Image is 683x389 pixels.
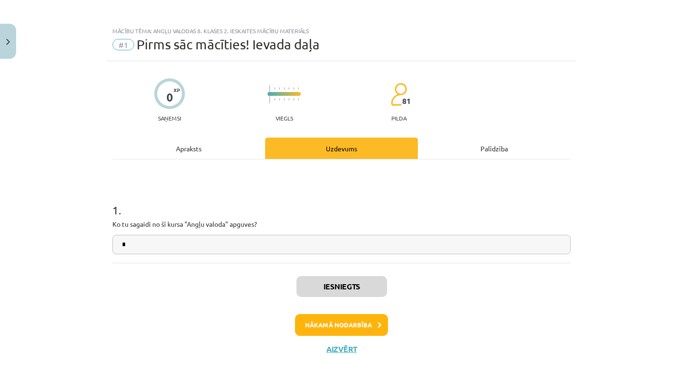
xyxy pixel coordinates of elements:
p: Viegls [276,115,293,121]
img: icon-short-line-57e1e144782c952c97e751825c79c345078a6d821885a25fce030b3d8c18986b.svg [293,87,294,90]
img: students-c634bb4e5e11cddfef0936a35e636f08e4e9abd3cc4e673bd6f9a4125e45ecb1.svg [390,83,407,106]
img: icon-short-line-57e1e144782c952c97e751825c79c345078a6d821885a25fce030b3d8c18986b.svg [274,98,275,101]
img: icon-short-line-57e1e144782c952c97e751825c79c345078a6d821885a25fce030b3d8c18986b.svg [288,98,289,101]
img: icon-close-lesson-0947bae3869378f0d4975bcd49f059093ad1ed9edebbc8119c70593378902aed.svg [6,39,10,45]
div: Palīdzība [418,138,571,159]
div: Uzdevums [265,138,418,159]
img: icon-short-line-57e1e144782c952c97e751825c79c345078a6d821885a25fce030b3d8c18986b.svg [298,98,299,101]
img: icon-short-line-57e1e144782c952c97e751825c79c345078a6d821885a25fce030b3d8c18986b.svg [293,98,294,101]
h1: 1 . [112,187,571,216]
img: icon-short-line-57e1e144782c952c97e751825c79c345078a6d821885a25fce030b3d8c18986b.svg [279,87,280,90]
p: Ko tu sagaidi no šī kursa "Angļu valoda" apguves? [112,219,571,229]
p: Saņemsi [154,115,185,121]
img: icon-short-line-57e1e144782c952c97e751825c79c345078a6d821885a25fce030b3d8c18986b.svg [298,87,299,90]
span: Pirms sāc mācīties! Ievada daļa [137,37,320,52]
div: Mācību tēma: Angļu valodas 8. klases 2. ieskaites mācību materiāls [112,28,571,34]
img: icon-short-line-57e1e144782c952c97e751825c79c345078a6d821885a25fce030b3d8c18986b.svg [274,87,275,90]
img: icon-short-line-57e1e144782c952c97e751825c79c345078a6d821885a25fce030b3d8c18986b.svg [284,87,285,90]
div: Apraksts [112,138,265,159]
button: Nākamā nodarbība [295,314,388,336]
span: #1 [112,39,134,50]
button: Iesniegts [296,276,387,297]
img: icon-short-line-57e1e144782c952c97e751825c79c345078a6d821885a25fce030b3d8c18986b.svg [288,87,289,90]
img: icon-long-line-d9ea69661e0d244f92f715978eff75569469978d946b2353a9bb055b3ed8787d.svg [269,85,270,103]
button: Aizvērt [323,344,360,354]
img: icon-short-line-57e1e144782c952c97e751825c79c345078a6d821885a25fce030b3d8c18986b.svg [284,98,285,101]
p: pilda [391,115,406,121]
span: XP [174,87,180,93]
img: icon-short-line-57e1e144782c952c97e751825c79c345078a6d821885a25fce030b3d8c18986b.svg [279,98,280,101]
span: 81 [402,97,411,105]
div: 0 [166,91,173,104]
